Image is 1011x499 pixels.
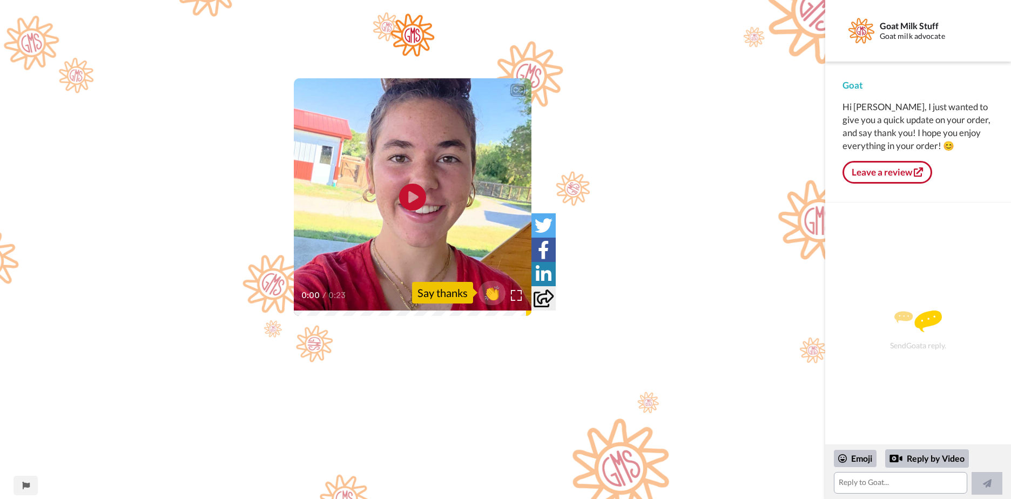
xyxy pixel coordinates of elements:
div: Hi [PERSON_NAME], I just wanted to give you a quick update on your order, and say thank you! I ho... [842,100,994,152]
div: Reply by Video [889,452,902,465]
img: Full screen [511,290,522,301]
span: / [322,289,326,302]
img: message.svg [894,311,942,332]
div: Goat [842,79,994,92]
div: Goat Milk Stuff [880,21,993,31]
div: Reply by Video [885,449,969,468]
div: CC [511,85,525,96]
div: Send Goat a reply. [840,221,996,439]
span: 👏 [478,284,505,301]
div: Goat milk advocate [880,32,993,41]
span: 0:23 [328,289,347,302]
img: Profile Image [848,18,874,44]
span: 0:00 [301,289,320,302]
img: 7916b98f-ae7a-4a87-93be-04eb33a40aaf [390,14,435,57]
div: Emoji [834,450,877,467]
button: 👏 [478,281,505,305]
div: Say thanks [412,282,473,304]
a: Leave a review [842,161,932,184]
